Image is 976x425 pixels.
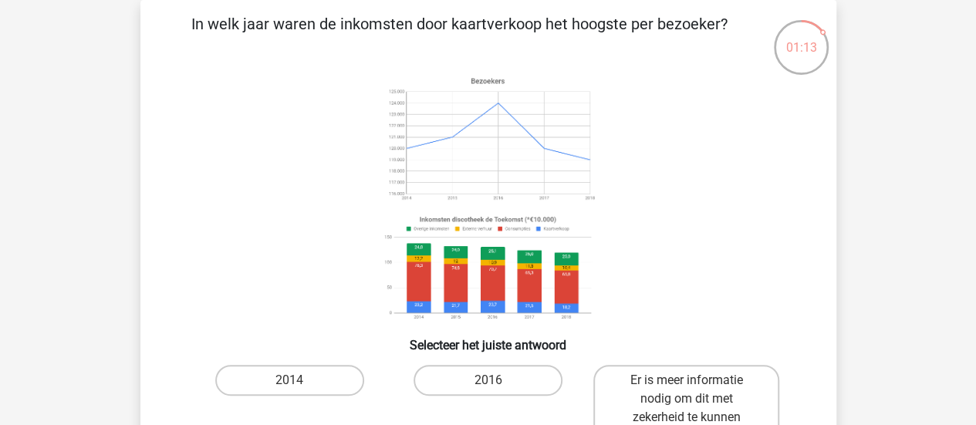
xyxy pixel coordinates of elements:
[165,325,812,352] h6: Selecteer het juiste antwoord
[772,19,830,57] div: 01:13
[215,365,364,396] label: 2014
[165,12,754,59] p: In welk jaar waren de inkomsten door kaartverkoop het hoogste per bezoeker?
[414,365,562,396] label: 2016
